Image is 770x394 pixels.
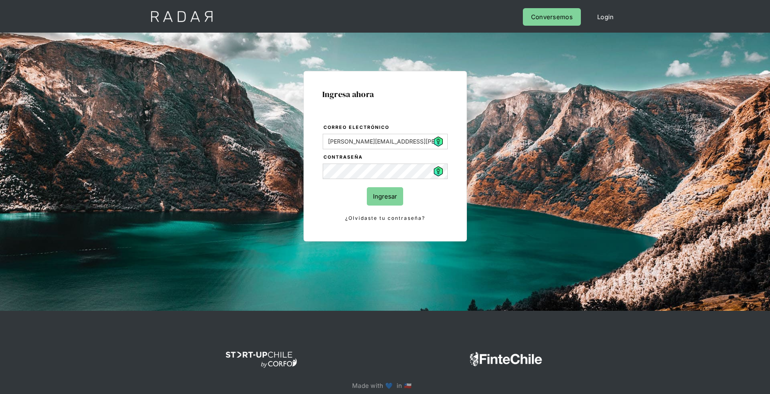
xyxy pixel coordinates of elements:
[523,8,581,26] a: Conversemos
[322,123,448,223] form: Login Form
[367,187,403,206] input: Ingresar
[323,134,448,149] input: bruce@wayne.com
[589,8,622,26] a: Login
[352,380,418,391] p: Made with 💙 in 🇨🇱
[324,153,448,162] label: Contraseña
[323,214,448,223] a: ¿Olvidaste tu contraseña?
[322,90,448,99] h1: Ingresa ahora
[324,124,448,132] label: Correo electrónico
